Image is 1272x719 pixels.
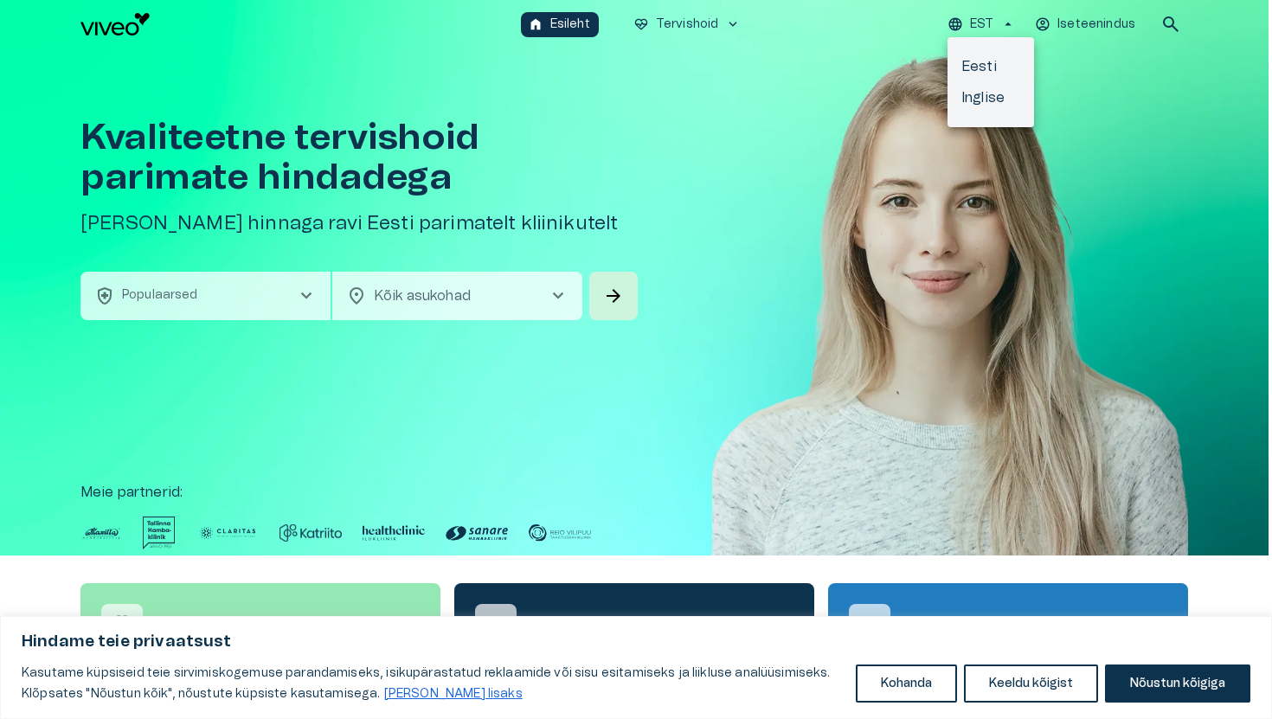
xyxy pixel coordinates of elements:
button: Kohanda [856,664,957,703]
a: Loe lisaks [383,687,524,701]
li: Eesti [948,51,1034,82]
button: Keeldu kõigist [964,664,1098,703]
p: Kasutame küpsiseid teie sirvimiskogemuse parandamiseks, isikupärastatud reklaamide või sisu esita... [22,663,843,704]
li: Inglise [948,82,1034,113]
p: Hindame teie privaatsust [22,632,1250,652]
button: Nõustun kõigiga [1105,664,1250,703]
